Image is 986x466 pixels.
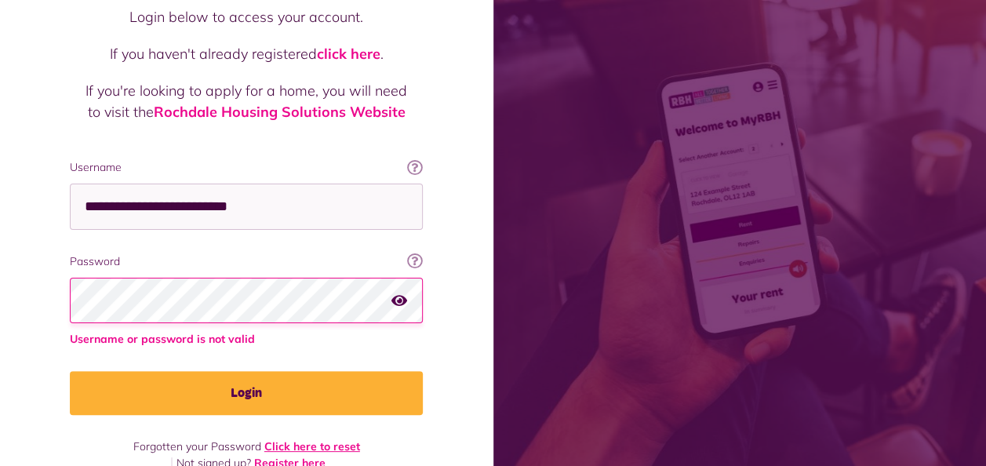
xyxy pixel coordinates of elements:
label: Username [70,159,423,176]
p: Login below to access your account. [86,6,407,27]
span: Username or password is not valid [70,331,423,348]
span: Forgotten your Password [133,439,261,453]
a: click here [317,45,380,63]
a: Rochdale Housing Solutions Website [154,103,406,121]
label: Password [70,253,423,270]
p: If you're looking to apply for a home, you will need to visit the [86,80,407,122]
p: If you haven't already registered . [86,43,407,64]
button: Login [70,371,423,415]
a: Click here to reset [264,439,360,453]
